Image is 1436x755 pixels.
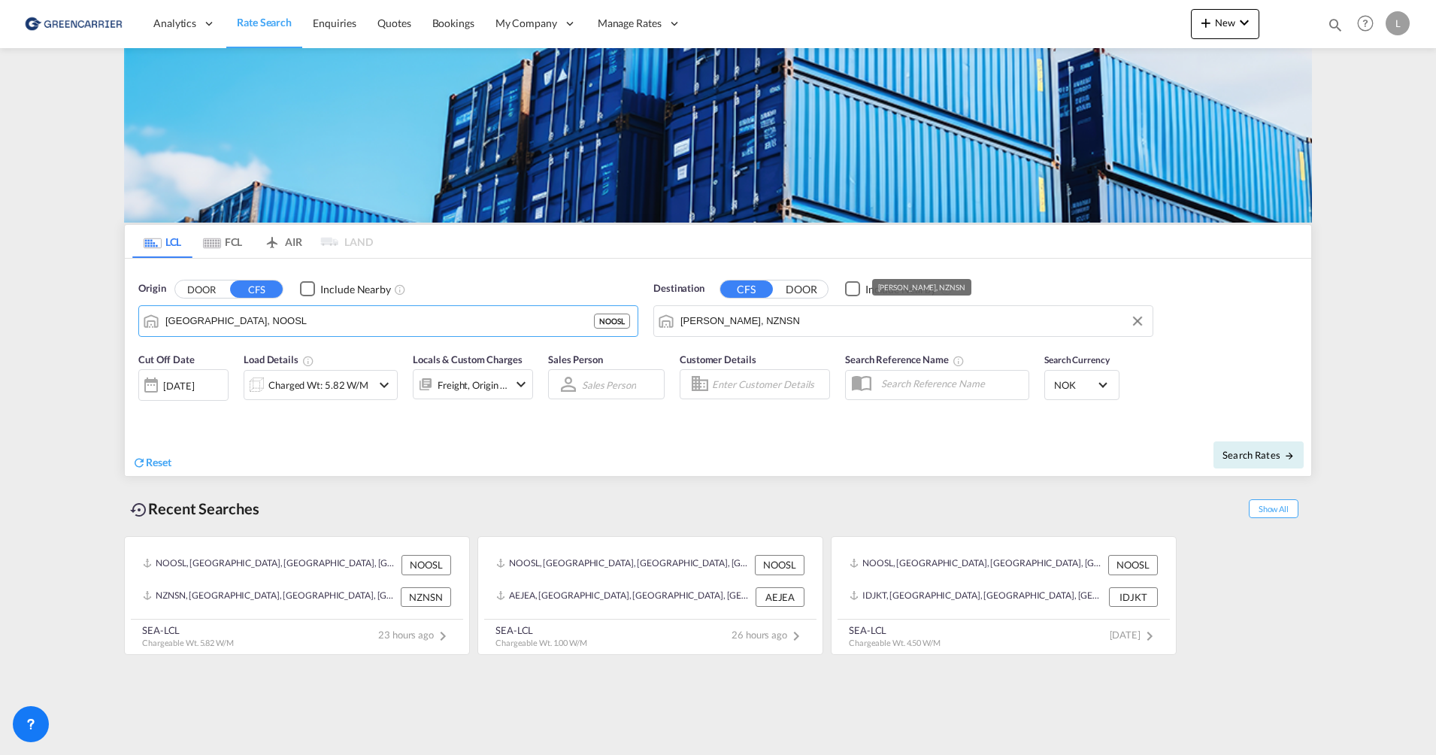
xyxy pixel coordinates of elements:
span: Search Reference Name [845,353,965,365]
div: L [1386,11,1410,35]
input: Enter Customer Details [712,373,825,396]
div: SEA-LCL [142,623,234,637]
div: IDJKT, Jakarta, Java, Indonesia, South East Asia, Asia Pacific [850,587,1105,607]
img: e39c37208afe11efa9cb1d7a6ea7d6f5.png [23,7,124,41]
md-icon: icon-magnify [1327,17,1344,33]
button: DOOR [775,280,828,298]
md-select: Select Currency: kr NOKNorway Krone [1053,374,1111,396]
div: AEJEA, Jebel Ali, United Arab Emirates, Middle East, Middle East [496,587,752,607]
button: DOOR [175,280,228,298]
span: Sales Person [548,353,603,365]
span: New [1197,17,1253,29]
span: Quotes [377,17,411,29]
md-input-container: Nelson, NZNSN [654,306,1153,336]
div: NOOSL, Oslo, Norway, Northern Europe, Europe [143,555,398,575]
button: icon-plus 400-fgNewicon-chevron-down [1191,9,1259,39]
div: [DATE] [138,369,229,401]
recent-search-card: NOOSL, [GEOGRAPHIC_DATA], [GEOGRAPHIC_DATA], [GEOGRAPHIC_DATA], [GEOGRAPHIC_DATA] NOOSLNZNSN, [GE... [124,536,470,655]
span: Analytics [153,16,196,31]
span: Search Currency [1044,354,1110,365]
span: 26 hours ago [732,629,805,641]
span: Bookings [432,17,474,29]
md-icon: icon-chevron-right [1141,627,1159,645]
button: CFS [230,280,283,298]
md-icon: icon-arrow-right [1284,450,1295,461]
div: Help [1353,11,1386,38]
md-input-container: Oslo, NOOSL [139,306,638,336]
div: Charged Wt: 5.82 W/M [268,374,368,396]
span: Reset [146,456,171,468]
md-icon: icon-chevron-down [512,375,530,393]
img: GreenCarrierFCL_LCL.png [124,48,1312,223]
md-icon: Your search will be saved by the below given name [953,355,965,367]
div: NZNSN, Nelson, New Zealand, Oceania, Oceania [143,587,397,607]
div: icon-magnify [1327,17,1344,39]
span: Show All [1249,499,1298,518]
md-icon: icon-chevron-down [1235,14,1253,32]
md-tab-item: FCL [192,225,253,258]
span: Load Details [244,353,314,365]
span: Search Rates [1222,449,1295,461]
md-icon: icon-plus 400-fg [1197,14,1215,32]
div: Charged Wt: 5.82 W/Micon-chevron-down [244,370,398,400]
recent-search-card: NOOSL, [GEOGRAPHIC_DATA], [GEOGRAPHIC_DATA], [GEOGRAPHIC_DATA], [GEOGRAPHIC_DATA] NOOSLIDJKT, [GE... [831,536,1177,655]
button: Search Ratesicon-arrow-right [1213,441,1304,468]
md-checkbox: Checkbox No Ink [845,281,936,297]
md-icon: icon-chevron-right [787,627,805,645]
span: Customer Details [680,353,756,365]
md-icon: icon-airplane [263,233,281,244]
div: Freight Origin Destinationicon-chevron-down [413,369,533,399]
div: NOOSL [755,555,804,575]
span: Manage Rates [598,16,662,31]
div: NOOSL, Oslo, Norway, Northern Europe, Europe [850,555,1104,575]
div: Include Nearby [865,282,936,297]
input: Search Reference Name [874,372,1029,395]
div: NOOSL, Oslo, Norway, Northern Europe, Europe [496,555,751,575]
recent-search-card: NOOSL, [GEOGRAPHIC_DATA], [GEOGRAPHIC_DATA], [GEOGRAPHIC_DATA], [GEOGRAPHIC_DATA] NOOSLAEJEA, [GE... [477,536,823,655]
input: Search by Port [165,310,594,332]
md-checkbox: Checkbox No Ink [300,281,391,297]
span: Origin [138,281,165,296]
md-icon: icon-chevron-right [434,627,452,645]
md-icon: Unchecked: Ignores neighbouring ports when fetching rates.Checked : Includes neighbouring ports w... [394,284,406,296]
span: [DATE] [1110,629,1159,641]
span: Enquiries [313,17,356,29]
div: Freight Origin Destination [438,374,508,396]
div: Include Nearby [320,282,391,297]
md-icon: icon-chevron-down [375,376,393,394]
md-select: Sales Person [580,374,638,396]
span: 23 hours ago [378,629,452,641]
md-pagination-wrapper: Use the left and right arrow keys to navigate between tabs [132,225,373,258]
div: NOOSL [594,314,630,329]
md-tab-item: AIR [253,225,313,258]
span: Rate Search [237,16,292,29]
span: My Company [495,16,557,31]
div: Origin DOOR CFS Checkbox No InkUnchecked: Ignores neighbouring ports when fetching rates.Checked ... [125,259,1311,476]
md-icon: Chargeable Weight [302,355,314,367]
span: Help [1353,11,1378,36]
span: Destination [653,281,704,296]
span: Cut Off Date [138,353,195,365]
span: Chargeable Wt. 5.82 W/M [142,638,234,647]
div: NOOSL [401,555,451,575]
div: [DATE] [163,379,194,393]
div: IDJKT [1109,587,1158,607]
span: Locals & Custom Charges [413,353,523,365]
span: NOK [1054,378,1096,392]
span: Chargeable Wt. 1.00 W/M [495,638,587,647]
div: NOOSL [1108,555,1158,575]
button: Clear Input [1126,310,1149,332]
div: SEA-LCL [849,623,941,637]
div: icon-refreshReset [132,455,171,471]
span: Chargeable Wt. 4.50 W/M [849,638,941,647]
div: NZNSN [401,587,451,607]
md-icon: icon-refresh [132,456,146,469]
div: [PERSON_NAME], NZNSN [878,279,965,296]
md-tab-item: LCL [132,225,192,258]
div: AEJEA [756,587,804,607]
div: SEA-LCL [495,623,587,637]
md-icon: icon-backup-restore [130,501,148,519]
div: Recent Searches [124,492,265,526]
button: CFS [720,280,773,298]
